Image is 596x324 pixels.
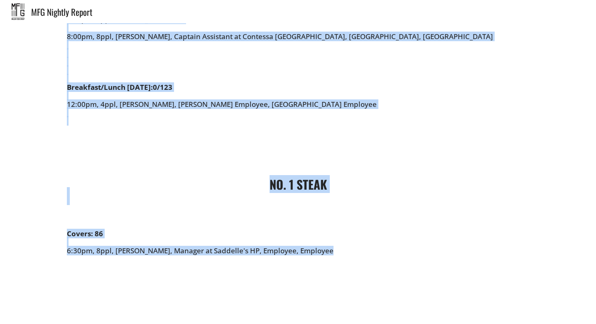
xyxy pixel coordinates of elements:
div: 12:00pm, 4ppl, [PERSON_NAME], [PERSON_NAME] Employee, [GEOGRAPHIC_DATA] Employee [67,83,530,126]
strong: NO. 1 STEAK [270,175,327,193]
strong: Covers: 86 [67,229,103,238]
div: 6:30pm, 8ppl, [PERSON_NAME], Manager at Saddelle's HP, Employee, Employee [67,230,530,297]
div: MFG Nightly Report [31,7,596,16]
strong: 0/123 [153,82,172,92]
img: mfg_nightly.jpeg [12,3,25,20]
strong: Breakfast/Lunch [DATE]: [67,82,153,92]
